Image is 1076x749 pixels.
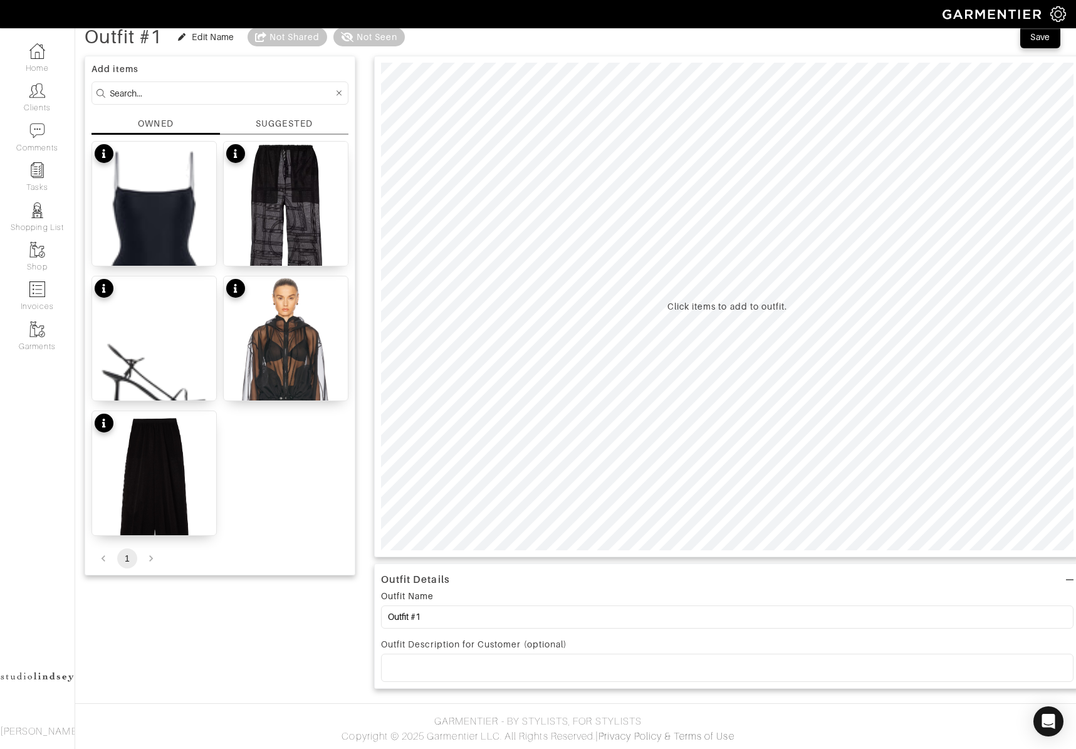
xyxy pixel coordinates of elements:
[29,202,45,218] img: stylists-icon-eb353228a002819b7ec25b43dbf5f0378dd9e0616d9560372ff212230b889e62.png
[381,590,434,602] div: Outfit Name
[29,162,45,178] img: reminder-icon-8004d30b9f0a5d33ae49ab947aed9ed385cf756f9e5892f1edd6e32f2345188e.png
[1050,6,1066,22] img: gear-icon-white-bd11855cb880d31180b6d7d6211b90ccbf57a29d726f0c71d8c61bd08dd39cc2.png
[92,276,216,475] img: details
[269,31,320,43] div: Not Shared
[224,276,348,463] img: details
[224,142,348,343] img: details
[226,279,245,301] div: See product info
[1030,31,1050,43] div: Save
[936,3,1050,25] img: garmentier-logo-header-white-b43fb05a5012e4ada735d5af1a66efaba907eab6374d6393d1fbf88cb4ef424d.png
[29,281,45,297] img: orders-icon-0abe47150d42831381b5fb84f609e132dff9fe21cb692f30cb5eec754e2cba89.png
[226,144,245,166] div: See product info
[598,731,734,742] a: Privacy Policy & Terms of Use
[110,85,333,101] input: Search...
[171,29,241,45] button: Edit Name
[92,411,216,577] img: details
[1020,26,1060,48] button: Save
[29,242,45,258] img: garments-icon-b7da505a4dc4fd61783c78ac3ca0ef83fa9d6f193b1c9dc38574b1d14d53ca28.png
[95,144,113,166] div: See product info
[381,574,450,586] div: Outfit Details
[95,414,113,436] div: See product info
[85,31,162,43] div: Outfit #1
[92,142,216,340] img: details
[138,117,173,130] div: OWNED
[29,322,45,337] img: garments-icon-b7da505a4dc4fd61783c78ac3ca0ef83fa9d6f193b1c9dc38574b1d14d53ca28.png
[29,43,45,59] img: dashboard-icon-dbcd8f5a0b271acd01030246c82b418ddd0df26cd7fceb0bd07c9910d44c42f6.png
[357,31,397,43] div: Not Seen
[117,548,137,568] button: page 1
[192,31,234,43] div: Edit Name
[95,279,113,301] div: See product info
[1033,706,1063,736] div: Open Intercom Messenger
[256,117,312,130] div: SUGGESTED
[667,300,787,313] div: Click items to add to outfit.
[91,63,348,75] div: Add items
[91,548,348,568] nav: pagination navigation
[29,123,45,139] img: comment-icon-a0a6a9ef722e966f86d9cbdc48e553b5cf19dbc54f86b18d962a5391bc8f6eb6.png
[342,731,595,742] span: Copyright © 2025 Garmentier LLC. All Rights Reserved.
[381,638,1073,651] div: Outfit Description for Customer (optional)
[29,83,45,98] img: clients-icon-6bae9207a08558b7cb47a8932f037763ab4055f8c8b6bfacd5dc20c3e0201464.png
